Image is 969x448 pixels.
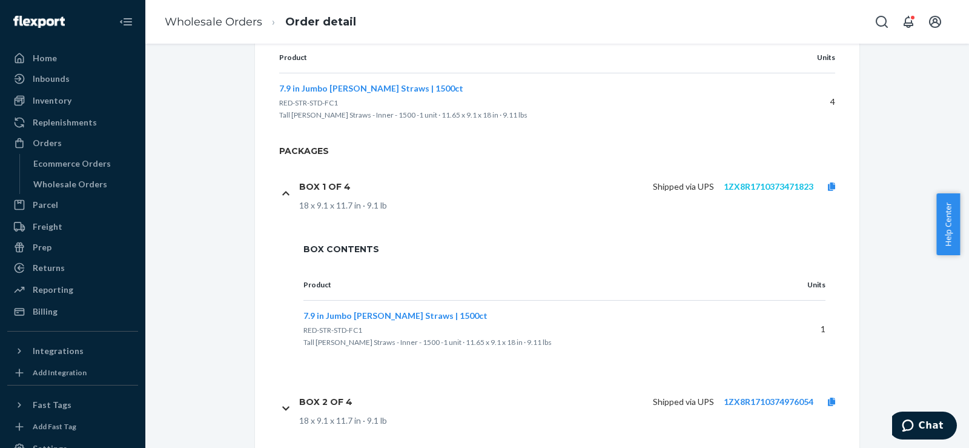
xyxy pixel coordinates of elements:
img: Flexport logo [13,16,65,28]
a: Prep [7,238,138,257]
a: Replenishments [7,113,138,132]
p: 4 [784,96,835,108]
p: Product [279,52,765,63]
p: Shipped via UPS [653,181,714,193]
a: Order detail [285,15,356,28]
div: Orders [33,137,62,149]
button: Fast Tags [7,395,138,415]
div: Freight [33,221,62,233]
button: 7.9 in Jumbo [PERSON_NAME] Straws | 1500ct [303,310,488,322]
a: Home [7,48,138,68]
button: Open Search Box [870,10,894,34]
div: Inbounds [33,73,70,85]
button: Open notifications [896,10,921,34]
button: Close Navigation [114,10,138,34]
span: 7.9 in Jumbo [PERSON_NAME] Straws | 1500ct [303,310,488,321]
button: Integrations [7,341,138,361]
button: Open account menu [923,10,947,34]
div: Ecommerce Orders [33,158,111,170]
iframe: Opens a widget where you can chat to one of our agents [892,412,957,442]
a: Add Integration [7,366,138,380]
a: Wholesale Orders [165,15,262,28]
h1: Box 2 of 4 [299,396,352,407]
div: Returns [33,262,65,274]
div: Parcel [33,199,58,211]
div: Integrations [33,345,84,357]
a: Billing [7,302,138,321]
a: Returns [7,258,138,278]
a: Wholesale Orders [27,175,139,194]
div: Home [33,52,57,64]
div: 18 x 9.1 x 11.7 in · 9.1 lb [299,415,850,427]
span: RED-STR-STD-FC1 [279,98,338,107]
a: Add Fast Tag [7,420,138,434]
a: Parcel [7,195,138,215]
p: Units [784,52,835,63]
div: Wholesale Orders [33,178,107,190]
a: Freight [7,217,138,236]
h2: Packages [255,145,859,167]
span: Box Contents [303,243,825,255]
div: Replenishments [33,116,97,129]
div: Add Fast Tag [33,421,76,432]
p: Product [303,279,755,290]
div: Inventory [33,95,71,107]
h1: Box 1 of 4 [299,181,351,192]
ol: breadcrumbs [155,4,366,40]
a: 1ZX8R1710373471823 [724,181,813,192]
span: RED-STR-STD-FC1 [303,326,362,335]
button: Help Center [936,193,960,255]
div: Add Integration [33,367,87,378]
a: Reporting [7,280,138,299]
div: Prep [33,241,51,253]
a: Inventory [7,91,138,110]
p: Units [775,279,825,290]
p: Tall [PERSON_NAME] Straws - Inner - 1500 -1 unit · 11.65 x 9.1 x 18 in · 9.11 lbs [303,336,755,349]
div: Billing [33,306,58,318]
div: Fast Tags [33,399,71,411]
div: 18 x 9.1 x 11.7 in · 9.1 lb [299,199,850,212]
span: 7.9 in Jumbo [PERSON_NAME] Straws | 1500ct [279,83,463,93]
div: Reporting [33,284,73,296]
a: 1ZX8R1710374976054 [724,396,813,407]
a: Ecommerce Orders [27,154,139,173]
a: Inbounds [7,69,138,89]
p: Tall [PERSON_NAME] Straws - Inner - 1500 -1 unit · 11.65 x 9.1 x 18 in · 9.11 lbs [279,109,765,121]
p: Shipped via UPS [653,396,714,408]
button: 7.9 in Jumbo [PERSON_NAME] Straws | 1500ct [279,82,463,95]
a: Orders [7,133,138,153]
p: 1 [775,323,825,335]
